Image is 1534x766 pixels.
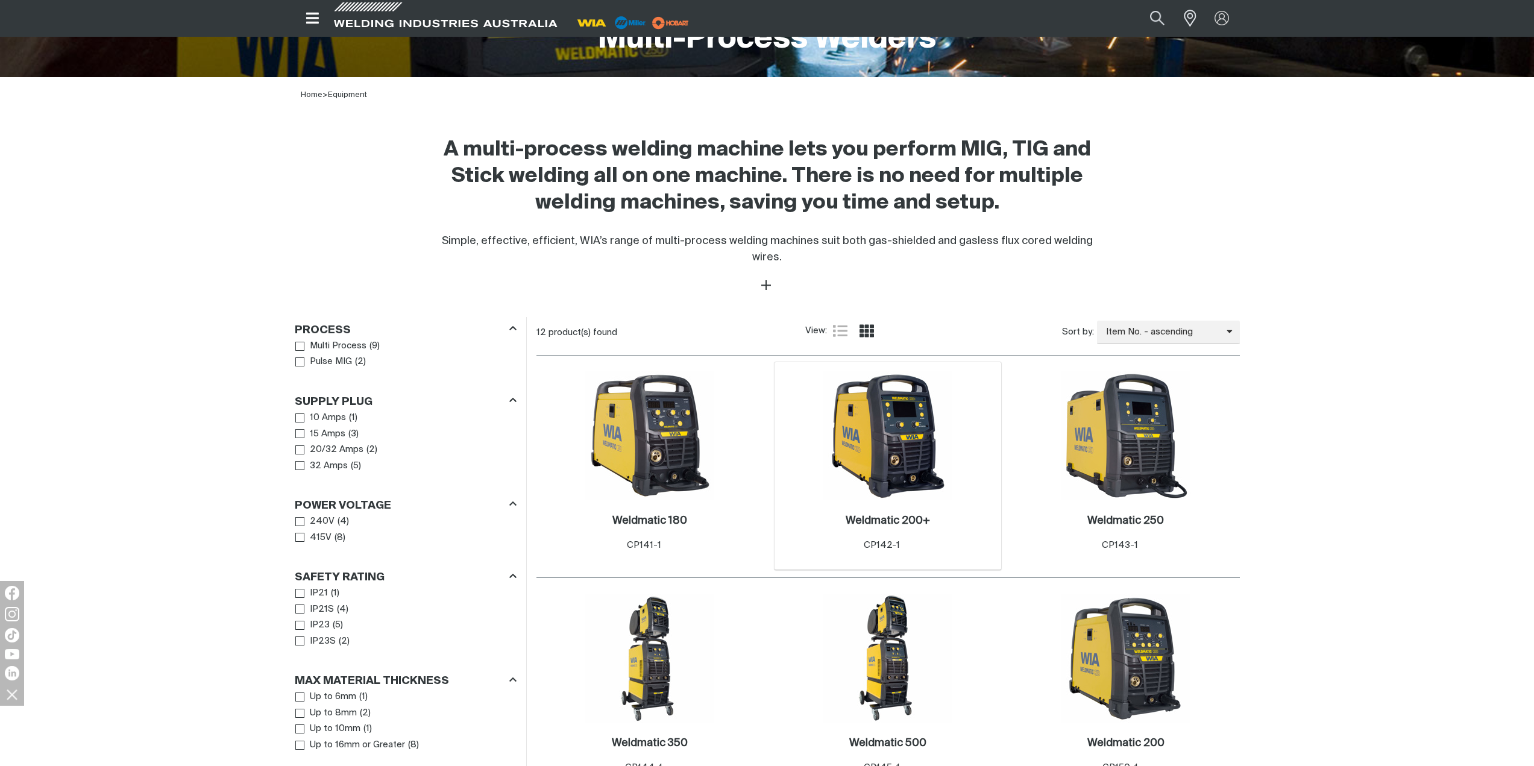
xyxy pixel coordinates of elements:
a: Weldmatic 500 [849,736,926,750]
h3: Supply Plug [295,395,372,409]
a: IP23S [295,633,336,650]
div: Power Voltage [295,497,517,513]
img: Weldmatic 250 [1061,371,1190,500]
a: Weldmatic 200 [1087,736,1165,750]
span: ( 1 ) [363,722,372,736]
a: 240V [295,513,335,530]
h1: Multi-Process Welders [598,20,936,59]
a: Up to 8mm [295,705,357,721]
h2: Weldmatic 200+ [846,515,930,526]
img: Facebook [5,586,19,600]
span: ( 1 ) [349,411,357,425]
a: Weldmatic 200+ [846,514,930,528]
a: Equipment [328,91,367,99]
span: 415V [310,531,332,545]
ul: Power Voltage [295,513,516,545]
h2: Weldmatic 350 [612,738,688,749]
button: Search products [1137,5,1178,32]
span: CP143-1 [1102,541,1138,550]
span: ( 1 ) [359,690,368,704]
span: ( 8 ) [408,738,419,752]
span: ( 2 ) [360,706,371,720]
img: hide socials [2,684,22,705]
h2: Weldmatic 250 [1087,515,1164,526]
img: Weldmatic 200+ [823,371,952,500]
span: CP141-1 [627,541,661,550]
ul: Safety Rating [295,585,516,649]
section: Product list controls [536,317,1240,348]
span: 240V [310,515,335,529]
span: Up to 8mm [310,706,357,720]
span: Simple, effective, efficient, WIA’s range of multi-process welding machines suit both gas-shielde... [442,236,1093,263]
span: Up to 10mm [310,722,360,736]
a: 32 Amps [295,458,348,474]
a: 10 Amps [295,410,347,426]
img: TikTok [5,628,19,642]
span: Pulse MIG [310,355,352,369]
span: Multi Process [310,339,366,353]
div: Supply Plug [295,393,517,409]
a: Weldmatic 180 [612,514,687,528]
img: Weldmatic 180 [585,371,714,500]
h3: Process [295,324,351,337]
div: Process [295,321,517,337]
span: IP21S [310,603,334,617]
span: View: [805,324,827,338]
a: IP21S [295,601,335,618]
h3: Safety Rating [295,571,385,585]
span: ( 9 ) [369,339,380,353]
span: Up to 6mm [310,690,356,704]
span: Sort by: [1062,325,1094,339]
a: IP23 [295,617,330,633]
h2: Weldmatic 200 [1087,738,1165,749]
ul: Max Material Thickness [295,689,516,753]
span: IP23S [310,635,336,648]
a: Up to 6mm [295,689,357,705]
span: ( 5 ) [333,618,343,632]
a: 15 Amps [295,426,346,442]
span: IP21 [310,586,328,600]
a: List view [833,324,847,338]
a: IP21 [295,585,328,601]
h3: Max Material Thickness [295,674,449,688]
img: LinkedIn [5,666,19,680]
a: Home [301,91,322,99]
h3: Power Voltage [295,499,391,513]
span: ( 4 ) [338,515,349,529]
span: 32 Amps [310,459,348,473]
span: ( 2 ) [339,635,350,648]
span: Up to 16mm or Greater [310,738,405,752]
span: ( 2 ) [355,355,366,369]
span: product(s) found [549,328,617,337]
span: ( 4 ) [337,603,348,617]
input: Product name or item number... [1121,5,1177,32]
span: ( 2 ) [366,443,377,457]
h2: Weldmatic 500 [849,738,926,749]
a: miller [649,18,693,27]
span: Item No. - ascending [1097,325,1227,339]
a: Up to 10mm [295,721,361,737]
ul: Supply Plug [295,410,516,474]
a: 415V [295,530,332,546]
span: ( 3 ) [348,427,359,441]
div: Max Material Thickness [295,673,517,689]
img: miller [649,14,693,32]
img: Weldmatic 200 [1061,594,1190,723]
a: Weldmatic 250 [1087,514,1164,528]
img: Weldmatic 350 [585,594,714,723]
h2: A multi-process welding machine lets you perform MIG, TIG and Stick welding all on one machine. T... [427,137,1107,216]
a: Weldmatic 350 [612,736,688,750]
h2: Weldmatic 180 [612,515,687,526]
span: 10 Amps [310,411,346,425]
ul: Process [295,338,516,370]
span: ( 1 ) [331,586,339,600]
img: YouTube [5,649,19,659]
a: Multi Process [295,338,367,354]
a: 20/32 Amps [295,442,364,458]
a: Up to 16mm or Greater [295,737,406,753]
img: Weldmatic 500 [823,594,952,723]
span: ( 5 ) [351,459,361,473]
img: Instagram [5,607,19,621]
div: 12 [536,327,805,339]
div: Safety Rating [295,569,517,585]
